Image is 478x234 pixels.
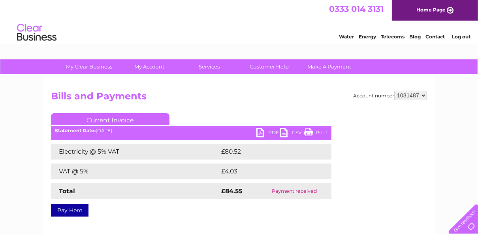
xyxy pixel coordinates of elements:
a: Water [339,34,354,40]
a: Services [177,59,242,74]
strong: Total [59,187,75,195]
td: £80.52 [219,144,315,160]
a: Telecoms [381,34,405,40]
a: PDF [256,128,280,139]
a: Energy [359,34,376,40]
a: Current Invoice [51,113,169,125]
a: Make A Payment [297,59,362,74]
a: My Clear Business [57,59,122,74]
a: Pay Here [51,204,88,217]
a: Print [304,128,327,139]
a: CSV [280,128,304,139]
img: logo.png [17,21,57,45]
a: My Account [117,59,182,74]
a: Blog [409,34,421,40]
td: VAT @ 5% [51,164,219,179]
a: 0333 014 3131 [329,4,384,14]
h2: Bills and Payments [51,91,427,106]
div: [DATE] [51,128,331,133]
div: Account number [353,91,427,100]
td: £4.03 [219,164,313,179]
div: Clear Business is a trading name of Verastar Limited (registered in [GEOGRAPHIC_DATA] No. 3667643... [53,4,426,38]
td: Payment received [257,183,331,199]
td: Electricity @ 5% VAT [51,144,219,160]
a: Log out [452,34,470,40]
a: Customer Help [237,59,302,74]
strong: £84.55 [221,187,242,195]
b: Statement Date: [55,127,96,133]
a: Contact [425,34,445,40]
